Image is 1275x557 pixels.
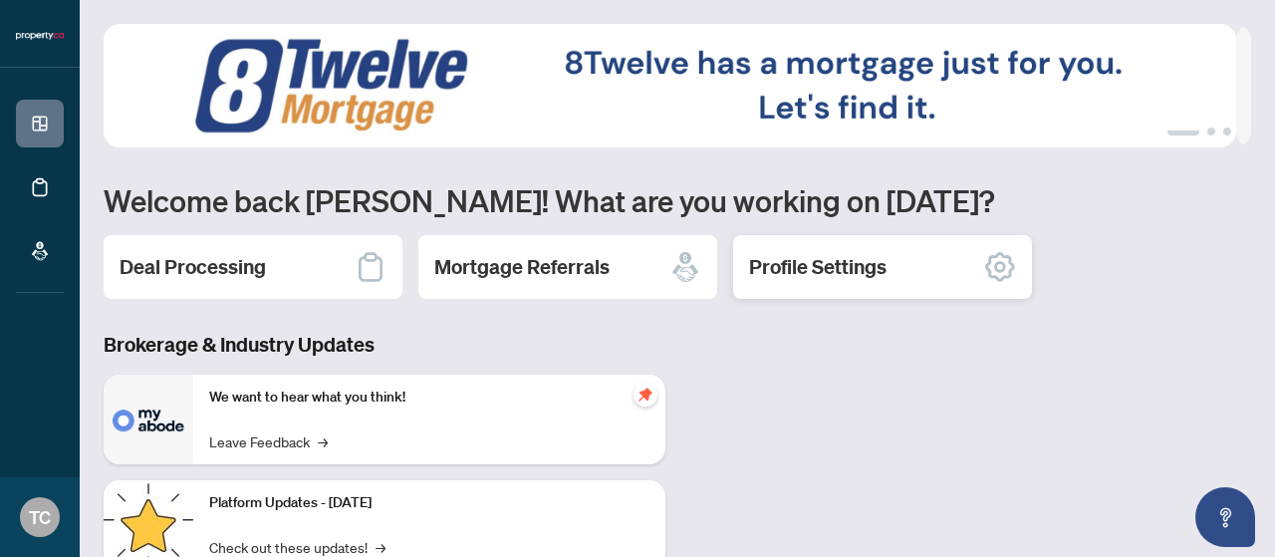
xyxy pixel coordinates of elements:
[1223,128,1231,136] button: 3
[209,430,328,452] a: Leave Feedback→
[104,181,1251,219] h1: Welcome back [PERSON_NAME]! What are you working on [DATE]?
[209,387,649,409] p: We want to hear what you think!
[1207,128,1215,136] button: 2
[104,331,665,359] h3: Brokerage & Industry Updates
[104,375,193,464] img: We want to hear what you think!
[29,503,51,531] span: TC
[120,253,266,281] h2: Deal Processing
[434,253,610,281] h2: Mortgage Referrals
[16,30,64,42] img: logo
[318,430,328,452] span: →
[749,253,887,281] h2: Profile Settings
[209,492,649,514] p: Platform Updates - [DATE]
[1195,487,1255,547] button: Open asap
[634,383,657,407] span: pushpin
[1167,128,1199,136] button: 1
[104,24,1236,147] img: Slide 0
